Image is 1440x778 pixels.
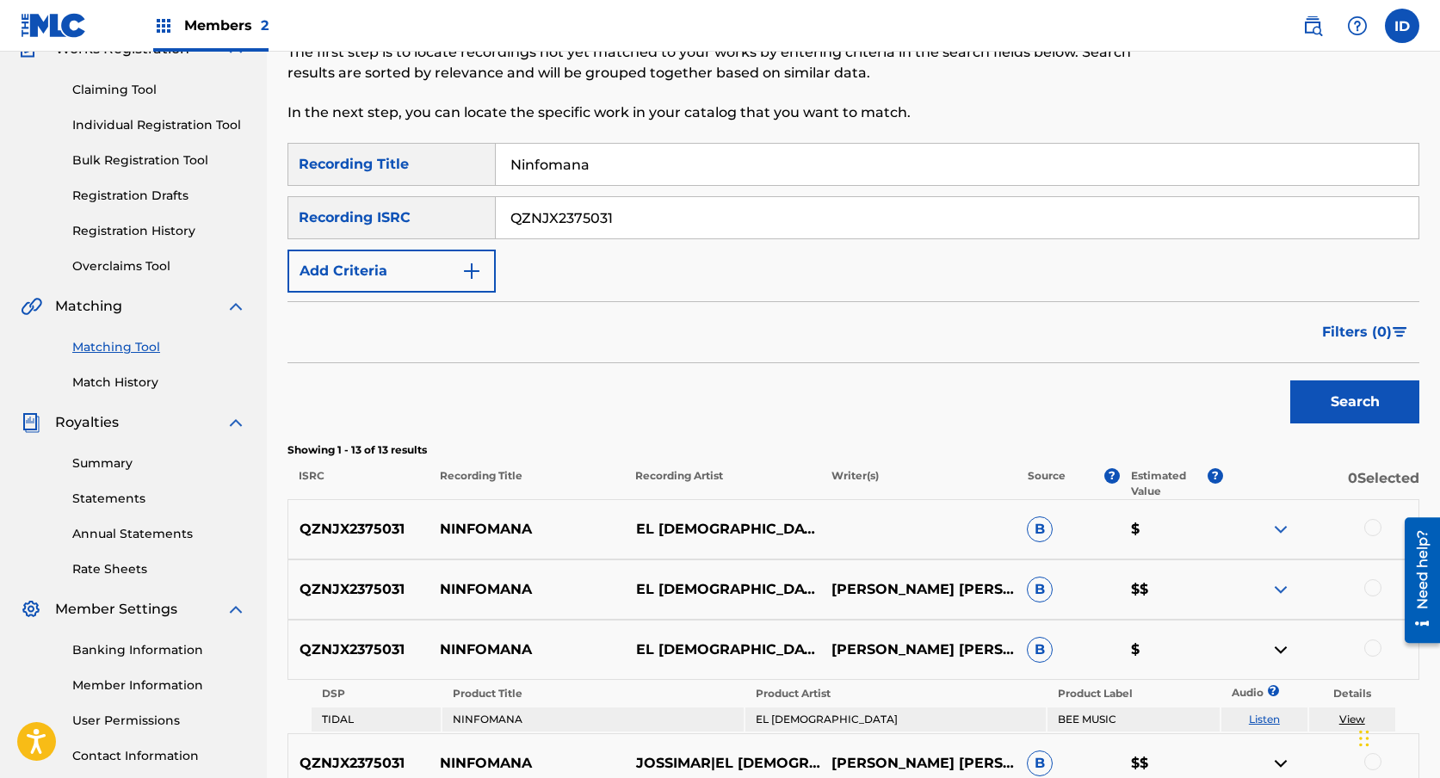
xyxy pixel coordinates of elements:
[55,296,122,317] span: Matching
[287,102,1159,123] p: In the next step, you can locate the specific work in your catalog that you want to match.
[153,15,174,36] img: Top Rightsholders
[1309,682,1395,706] th: Details
[287,143,1419,432] form: Search Form
[1270,753,1291,774] img: contract
[1249,713,1280,726] a: Listen
[1104,468,1120,484] span: ?
[1290,380,1419,423] button: Search
[287,250,496,293] button: Add Criteria
[288,753,429,774] p: QZNJX2375031
[1295,9,1330,43] a: Public Search
[184,15,269,35] span: Members
[72,116,246,134] a: Individual Registration Tool
[21,412,41,433] img: Royalties
[55,412,119,433] span: Royalties
[1393,327,1407,337] img: filter
[1028,468,1066,499] p: Source
[72,676,246,695] a: Member Information
[1302,15,1323,36] img: search
[1359,713,1369,764] div: Drag
[288,519,429,540] p: QZNJX2375031
[72,81,246,99] a: Claiming Tool
[429,519,624,540] p: NINFOMANA
[1131,468,1208,499] p: Estimated Value
[226,599,246,620] img: expand
[1312,311,1419,354] button: Filters (0)
[288,639,429,660] p: QZNJX2375031
[72,338,246,356] a: Matching Tool
[72,641,246,659] a: Banking Information
[820,468,1017,499] p: Writer(s)
[1223,468,1419,499] p: 0 Selected
[72,712,246,730] a: User Permissions
[21,599,41,620] img: Member Settings
[624,468,820,499] p: Recording Artist
[72,454,246,472] a: Summary
[72,747,246,765] a: Contact Information
[820,753,1016,774] p: [PERSON_NAME] [PERSON_NAME], [PERSON_NAME], [PERSON_NAME]
[312,707,441,732] td: TIDAL
[1027,577,1053,602] span: B
[1270,519,1291,540] img: expand
[820,639,1016,660] p: [PERSON_NAME] [PERSON_NAME] SIMISTERRAANDERSON [PERSON_NAME] [PERSON_NAME]
[226,412,246,433] img: expand
[1027,637,1053,663] span: B
[261,17,269,34] span: 2
[1339,713,1365,726] a: View
[72,222,246,240] a: Registration History
[1270,579,1291,600] img: expand
[461,261,482,281] img: 9d2ae6d4665cec9f34b9.svg
[1048,707,1220,732] td: BEE MUSIC
[72,151,246,170] a: Bulk Registration Tool
[1385,9,1419,43] div: User Menu
[624,753,819,774] p: JOSSIMAR|EL [DEMOGRAPHIC_DATA]|[PERSON_NAME]
[287,442,1419,458] p: Showing 1 - 13 of 13 results
[1392,511,1440,650] iframe: Resource Center
[745,682,1047,706] th: Product Artist
[72,525,246,543] a: Annual Statements
[288,579,429,600] p: QZNJX2375031
[287,468,428,499] p: ISRC
[429,579,624,600] p: NINFOMANA
[312,682,441,706] th: DSP
[442,707,744,732] td: NINFOMANA
[72,560,246,578] a: Rate Sheets
[745,707,1047,732] td: EL [DEMOGRAPHIC_DATA]
[55,599,177,620] span: Member Settings
[428,468,624,499] p: Recording Title
[72,187,246,205] a: Registration Drafts
[1048,682,1220,706] th: Product Label
[72,257,246,275] a: Overclaims Tool
[1208,468,1223,484] span: ?
[226,296,246,317] img: expand
[442,682,744,706] th: Product Title
[429,639,624,660] p: NINFOMANA
[1027,750,1053,776] span: B
[72,374,246,392] a: Match History
[1340,9,1375,43] div: Help
[1027,516,1053,542] span: B
[624,519,819,540] p: EL [DEMOGRAPHIC_DATA][PERSON_NAME] KOLO & [PERSON_NAME]
[624,639,819,660] p: EL [DEMOGRAPHIC_DATA]
[1322,322,1392,343] span: Filters ( 0 )
[1270,639,1291,660] img: contract
[1221,685,1242,701] p: Audio
[1119,579,1222,600] p: $$
[1119,519,1222,540] p: $
[624,579,819,600] p: EL [DEMOGRAPHIC_DATA] & [PERSON_NAME] & [PERSON_NAME]
[1273,685,1274,696] span: ?
[1347,15,1368,36] img: help
[21,296,42,317] img: Matching
[287,42,1159,83] p: The first step is to locate recordings not yet matched to your works by entering criteria in the ...
[1119,639,1222,660] p: $
[820,579,1016,600] p: [PERSON_NAME] [PERSON_NAME], [PERSON_NAME], [PERSON_NAME]
[1354,695,1440,778] iframe: Chat Widget
[72,490,246,508] a: Statements
[21,13,87,38] img: MLC Logo
[429,753,624,774] p: NINFOMANA
[1119,753,1222,774] p: $$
